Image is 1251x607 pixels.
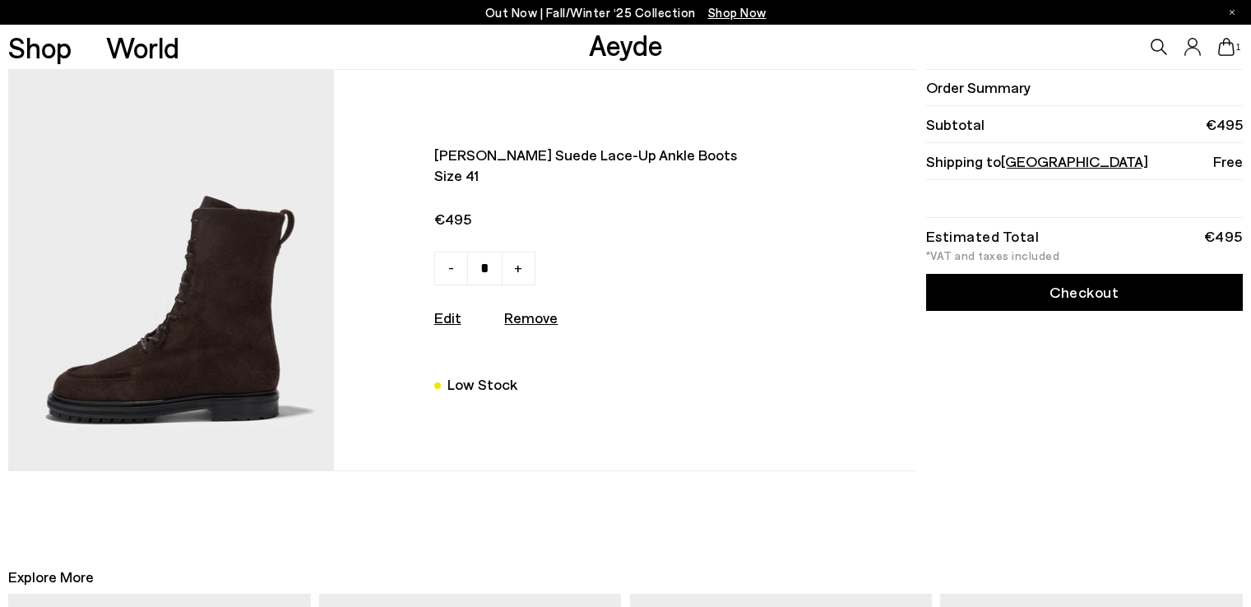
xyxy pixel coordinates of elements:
[502,252,535,285] a: +
[448,257,454,277] span: -
[1218,38,1235,56] a: 1
[434,145,789,165] span: [PERSON_NAME] suede lace-up ankle boots
[926,151,1148,172] span: Shipping to
[1204,230,1243,242] div: €495
[926,106,1243,143] li: Subtotal
[1235,43,1243,52] span: 1
[8,70,333,470] img: AEYDE-TATE-COW-SUEDE-LEATHER-MOKA-1_580x.jpg
[926,250,1243,262] div: *VAT and taxes included
[926,274,1243,311] a: Checkout
[447,373,517,396] div: Low Stock
[485,2,767,23] p: Out Now | Fall/Winter ‘25 Collection
[504,308,558,327] u: Remove
[926,230,1040,242] div: Estimated Total
[434,308,461,327] a: Edit
[434,165,789,186] span: Size 41
[514,257,522,277] span: +
[8,33,72,62] a: Shop
[106,33,179,62] a: World
[434,252,468,285] a: -
[434,209,789,229] span: €495
[708,5,767,20] span: Navigate to /collections/new-in
[589,27,663,62] a: Aeyde
[1213,151,1243,172] span: Free
[1001,152,1148,170] span: [GEOGRAPHIC_DATA]
[926,69,1243,106] li: Order Summary
[1206,114,1243,135] span: €495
